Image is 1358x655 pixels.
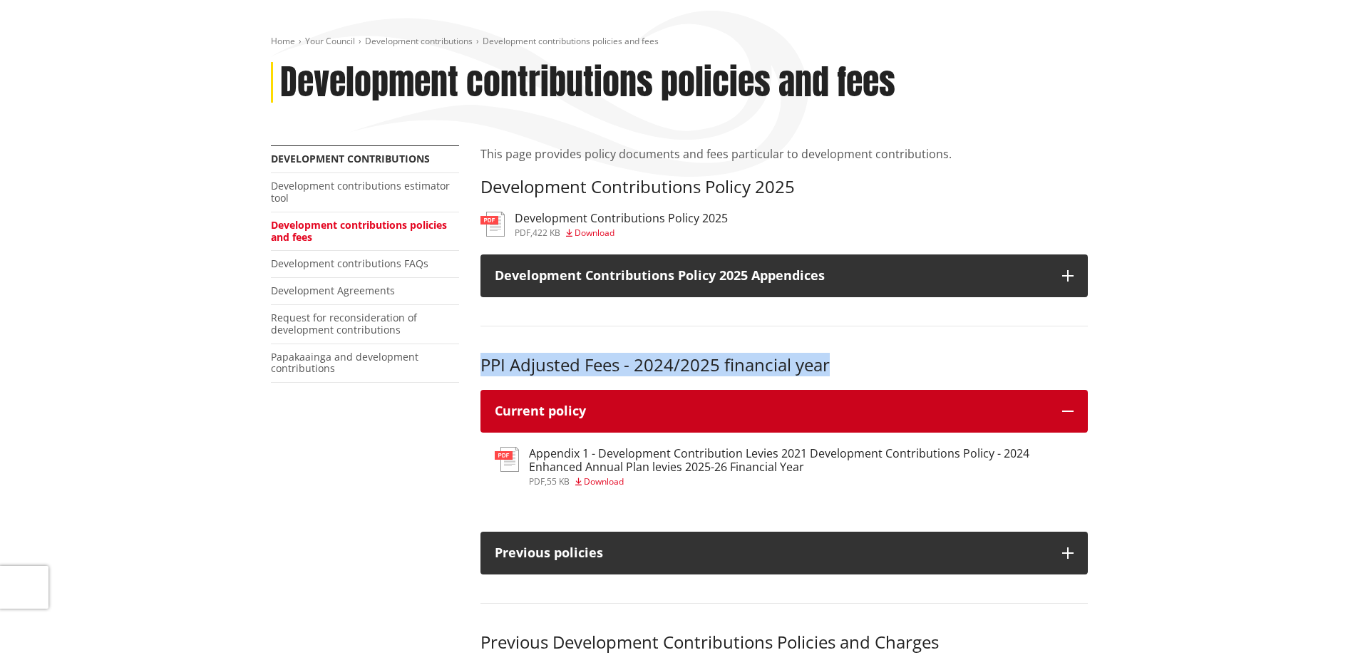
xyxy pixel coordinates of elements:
[480,254,1088,297] button: Development Contributions Policy 2025 Appendices
[515,229,728,237] div: ,
[495,447,1074,486] a: Appendix 1 - Development Contribution Levies 2021 Development Contributions Policy - 2024 Enhance...
[365,35,473,47] a: Development contributions
[515,212,728,225] h3: Development Contributions Policy 2025
[271,218,447,244] a: Development contributions policies and fees
[584,475,624,488] span: Download
[480,632,1088,653] h3: Previous Development Contributions Policies and Charges
[480,145,1088,163] p: This page provides policy documents and fees particular to development contributions.
[271,284,395,297] a: Development Agreements
[480,390,1088,433] button: Current policy
[575,227,614,239] span: Download
[271,257,428,270] a: Development contributions FAQs
[271,35,295,47] a: Home
[495,546,1048,560] div: Previous policies
[495,269,1048,283] h3: Development Contributions Policy 2025 Appendices
[271,152,430,165] a: Development contributions
[515,227,530,239] span: pdf
[480,355,1088,376] h3: PPI Adjusted Fees - 2024/2025 financial year
[529,447,1074,474] h3: Appendix 1 - Development Contribution Levies 2021 Development Contributions Policy - 2024 Enhance...
[271,311,417,336] a: Request for reconsideration of development contributions
[305,35,355,47] a: Your Council
[271,179,450,205] a: Development contributions estimator tool
[480,177,1088,197] h3: Development Contributions Policy 2025
[280,62,895,103] h1: Development contributions policies and fees
[1292,595,1344,646] iframe: Messenger Launcher
[529,475,545,488] span: pdf
[533,227,560,239] span: 422 KB
[483,35,659,47] span: Development contributions policies and fees
[495,447,519,472] img: document-pdf.svg
[529,478,1074,486] div: ,
[480,212,505,237] img: document-pdf.svg
[480,212,728,237] a: Development Contributions Policy 2025 pdf,422 KB Download
[271,36,1088,48] nav: breadcrumb
[480,532,1088,574] button: Previous policies
[495,404,1048,418] div: Current policy
[547,475,570,488] span: 55 KB
[271,350,418,376] a: Papakaainga and development contributions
